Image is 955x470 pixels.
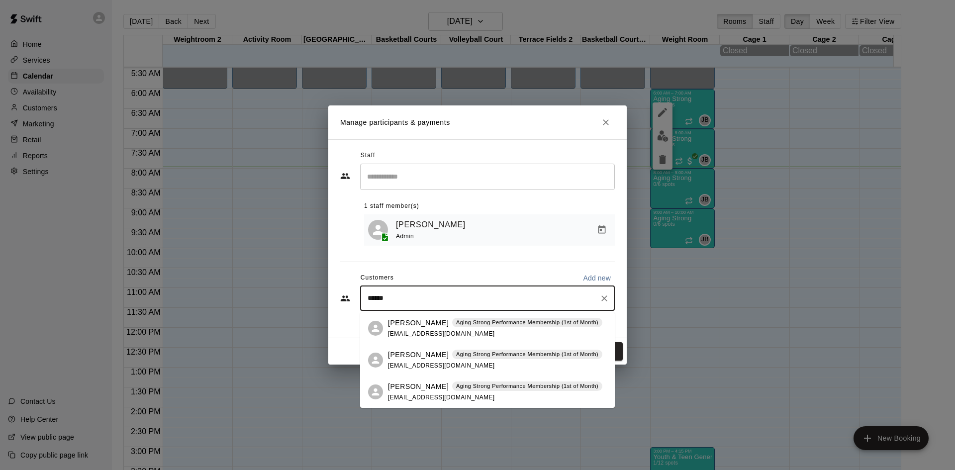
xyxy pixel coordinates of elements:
span: Admin [396,233,414,240]
p: [PERSON_NAME] [388,381,449,392]
p: Manage participants & payments [340,117,450,128]
span: [EMAIL_ADDRESS][DOMAIN_NAME] [388,394,495,401]
svg: Staff [340,171,350,181]
div: Jeffrey Batis [368,220,388,240]
a: [PERSON_NAME] [396,218,466,231]
button: Manage bookings & payment [593,221,611,239]
button: Add new [579,270,615,286]
button: Clear [597,291,611,305]
span: Staff [361,148,375,164]
p: [PERSON_NAME] [388,350,449,360]
span: [EMAIL_ADDRESS][DOMAIN_NAME] [388,330,495,337]
span: 1 staff member(s) [364,198,419,214]
div: Charlotte Fischer [368,384,383,399]
p: Aging Strong Performance Membership (1st of Month) [456,382,598,390]
span: [EMAIL_ADDRESS][DOMAIN_NAME] [388,362,495,369]
button: Close [597,113,615,131]
div: Leanna Fischer [368,321,383,336]
svg: Customers [340,293,350,303]
p: Aging Strong Performance Membership (1st of Month) [456,318,598,327]
p: Aging Strong Performance Membership (1st of Month) [456,350,598,359]
div: Harris Fischer [368,353,383,368]
p: [PERSON_NAME] [388,318,449,328]
div: Start typing to search customers... [360,286,615,311]
p: Add new [583,273,611,283]
span: Customers [361,270,394,286]
div: Search staff [360,164,615,190]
